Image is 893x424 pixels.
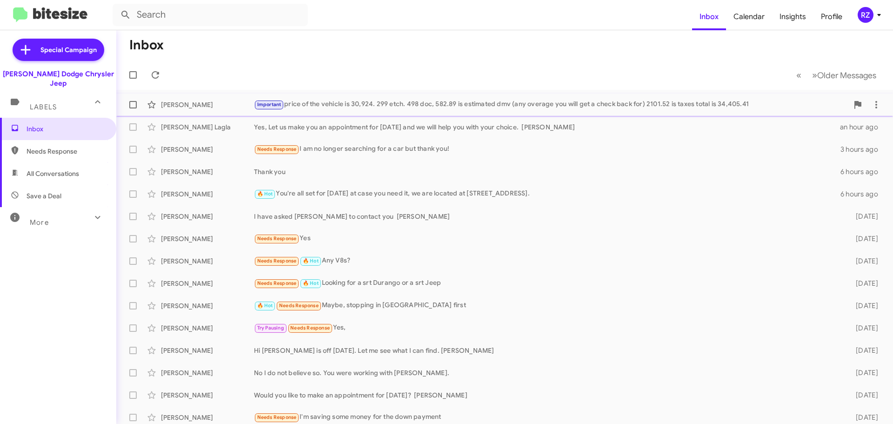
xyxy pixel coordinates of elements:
div: [DATE] [841,256,886,266]
div: [PERSON_NAME] [161,234,254,243]
div: I have asked [PERSON_NAME] to contact you [PERSON_NAME] [254,212,841,221]
div: Any V8s? [254,256,841,266]
span: Labels [30,103,57,111]
div: Looking for a srt Durango or a srt Jeep [254,278,841,289]
div: I'm saving some money for the down payment [254,412,841,423]
a: Inbox [692,3,726,30]
div: [PERSON_NAME] [161,145,254,154]
button: RZ [850,7,883,23]
span: Needs Response [279,303,319,309]
nav: Page navigation example [791,66,882,85]
div: I am no longer searching for a car but thank you! [254,144,840,155]
div: [PERSON_NAME] [161,390,254,400]
div: [DATE] [841,234,886,243]
div: [PERSON_NAME] [161,413,254,422]
div: [PERSON_NAME] [161,301,254,310]
div: You're all set for [DATE] at case you need it, we are located at [STREET_ADDRESS]. [254,188,840,199]
span: All Conversations [27,169,79,178]
a: Calendar [726,3,772,30]
input: Search [113,4,308,26]
span: Try Pausing [257,325,284,331]
div: No I do not believe so. You were working with [PERSON_NAME]. [254,368,841,377]
div: [PERSON_NAME] [161,279,254,288]
div: 6 hours ago [840,189,886,199]
div: [DATE] [841,368,886,377]
div: [PERSON_NAME] [161,189,254,199]
div: [PERSON_NAME] [161,368,254,377]
span: Needs Response [257,146,297,152]
div: [DATE] [841,323,886,333]
div: [DATE] [841,301,886,310]
span: Needs Response [27,147,106,156]
div: [DATE] [841,346,886,355]
span: Needs Response [257,280,297,286]
button: Next [806,66,882,85]
div: [DATE] [841,212,886,221]
div: [PERSON_NAME] [161,167,254,176]
div: Would you like to make an appointment for [DATE]? [PERSON_NAME] [254,390,841,400]
div: price of the vehicle is 30,924. 299 etch. 498 doc, 582.89 is estimated dmv (any overage you will ... [254,99,848,110]
div: [PERSON_NAME] [161,256,254,266]
div: 6 hours ago [840,167,886,176]
div: Hi [PERSON_NAME] is off [DATE]. Let me see what I can find. [PERSON_NAME] [254,346,841,355]
span: Save a Deal [27,191,61,201]
span: Needs Response [290,325,330,331]
div: 3 hours ago [840,145,886,154]
span: Special Campaign [40,45,97,54]
div: Yes [254,233,841,244]
span: Older Messages [817,70,876,81]
a: Profile [813,3,850,30]
div: [DATE] [841,413,886,422]
div: [PERSON_NAME] [161,323,254,333]
div: [DATE] [841,279,886,288]
span: 🔥 Hot [303,258,319,264]
span: Needs Response [257,236,297,242]
span: More [30,218,49,227]
span: 🔥 Hot [303,280,319,286]
a: Insights [772,3,813,30]
span: Important [257,101,281,108]
div: RZ [858,7,873,23]
div: Thank you [254,167,840,176]
div: [PERSON_NAME] Lagla [161,122,254,132]
div: an hour ago [840,122,886,132]
div: Yes, Let us make you an appointment for [DATE] and we will help you with your choice. [PERSON_NAME] [254,122,840,132]
h1: Inbox [129,38,164,53]
div: [PERSON_NAME] [161,212,254,221]
span: « [796,69,801,81]
div: [PERSON_NAME] [161,100,254,109]
span: 🔥 Hot [257,303,273,309]
span: 🔥 Hot [257,191,273,197]
span: Inbox [27,124,106,134]
div: Yes, [254,323,841,333]
div: [PERSON_NAME] [161,346,254,355]
a: Special Campaign [13,39,104,61]
span: » [812,69,817,81]
div: [DATE] [841,390,886,400]
button: Previous [791,66,807,85]
span: Needs Response [257,258,297,264]
span: Needs Response [257,414,297,420]
div: Maybe, stopping in [GEOGRAPHIC_DATA] first [254,300,841,311]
